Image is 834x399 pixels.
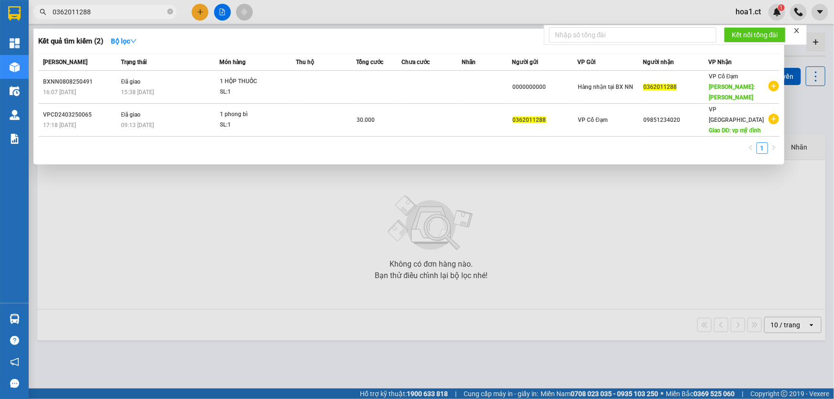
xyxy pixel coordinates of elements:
[10,86,20,96] img: warehouse-icon
[709,127,761,134] span: Giao DĐ: vp mỹ đình
[10,379,19,388] span: message
[220,87,292,97] div: SL: 1
[512,59,539,65] span: Người gửi
[167,8,173,17] span: close-circle
[220,120,292,130] div: SL: 1
[220,109,292,120] div: 1 phong bì
[121,89,154,96] span: 15:38 [DATE]
[10,336,19,345] span: question-circle
[769,81,779,91] span: plus-circle
[121,122,154,129] span: 09:13 [DATE]
[757,143,768,153] a: 1
[43,89,76,96] span: 16:07 [DATE]
[401,59,430,65] span: Chưa cước
[745,142,757,154] button: left
[745,142,757,154] li: Previous Page
[121,59,147,65] span: Trạng thái
[130,38,137,44] span: down
[709,106,764,123] span: VP [GEOGRAPHIC_DATA]
[643,84,677,90] span: 0362011288
[167,9,173,14] span: close-circle
[709,84,755,101] span: [PERSON_NAME]: [PERSON_NAME]
[10,134,20,144] img: solution-icon
[103,33,144,49] button: Bộ lọcdown
[38,36,103,46] h3: Kết quả tìm kiếm ( 2 )
[462,59,476,65] span: Nhãn
[220,76,292,87] div: 1 HỘP THUỐC
[111,37,137,45] strong: Bộ lọc
[10,110,20,120] img: warehouse-icon
[577,59,596,65] span: VP Gửi
[356,59,383,65] span: Tổng cước
[757,142,768,154] li: 1
[793,27,800,34] span: close
[10,314,20,324] img: warehouse-icon
[549,27,716,43] input: Nhập số tổng đài
[121,78,141,85] span: Đã giao
[768,142,780,154] li: Next Page
[10,357,19,367] span: notification
[10,38,20,48] img: dashboard-icon
[748,145,754,151] span: left
[578,117,607,123] span: VP Cổ Đạm
[771,145,777,151] span: right
[724,27,786,43] button: Kết nối tổng đài
[43,122,76,129] span: 17:18 [DATE]
[219,59,246,65] span: Món hàng
[43,77,118,87] div: BXNN0808250491
[513,82,577,92] div: 0000000000
[732,30,778,40] span: Kết nối tổng đài
[578,84,633,90] span: Hàng nhận tại BX NN
[10,62,20,72] img: warehouse-icon
[643,115,708,125] div: 09851234020
[8,6,21,21] img: logo-vxr
[357,117,375,123] span: 30.000
[643,59,674,65] span: Người nhận
[43,59,87,65] span: [PERSON_NAME]
[40,9,46,15] span: search
[43,110,118,120] div: VPCD2403250065
[121,111,141,118] span: Đã giao
[708,59,732,65] span: VP Nhận
[53,7,165,17] input: Tìm tên, số ĐT hoặc mã đơn
[769,114,779,124] span: plus-circle
[296,59,314,65] span: Thu hộ
[768,142,780,154] button: right
[709,73,738,80] span: VP Cổ Đạm
[513,117,546,123] span: 0362011288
